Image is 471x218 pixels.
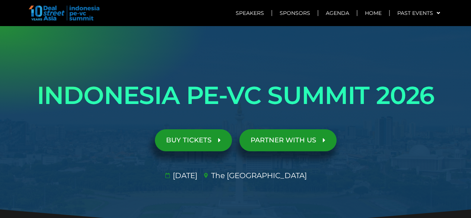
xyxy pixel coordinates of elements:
[357,4,389,22] a: Home
[390,4,448,22] a: Past Events
[228,4,271,22] a: Speakers
[209,170,307,181] span: The [GEOGRAPHIC_DATA]​
[251,137,316,144] span: PARTNER WITH US
[272,4,318,22] a: Sponsors
[318,4,357,22] a: Agenda
[166,137,211,144] span: BUY TICKETS
[155,129,232,151] a: BUY TICKETS
[171,170,197,181] span: [DATE]​
[239,129,337,151] a: PARTNER WITH US
[27,75,444,116] h1: INDONESIA PE-VC SUMMIT 2026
